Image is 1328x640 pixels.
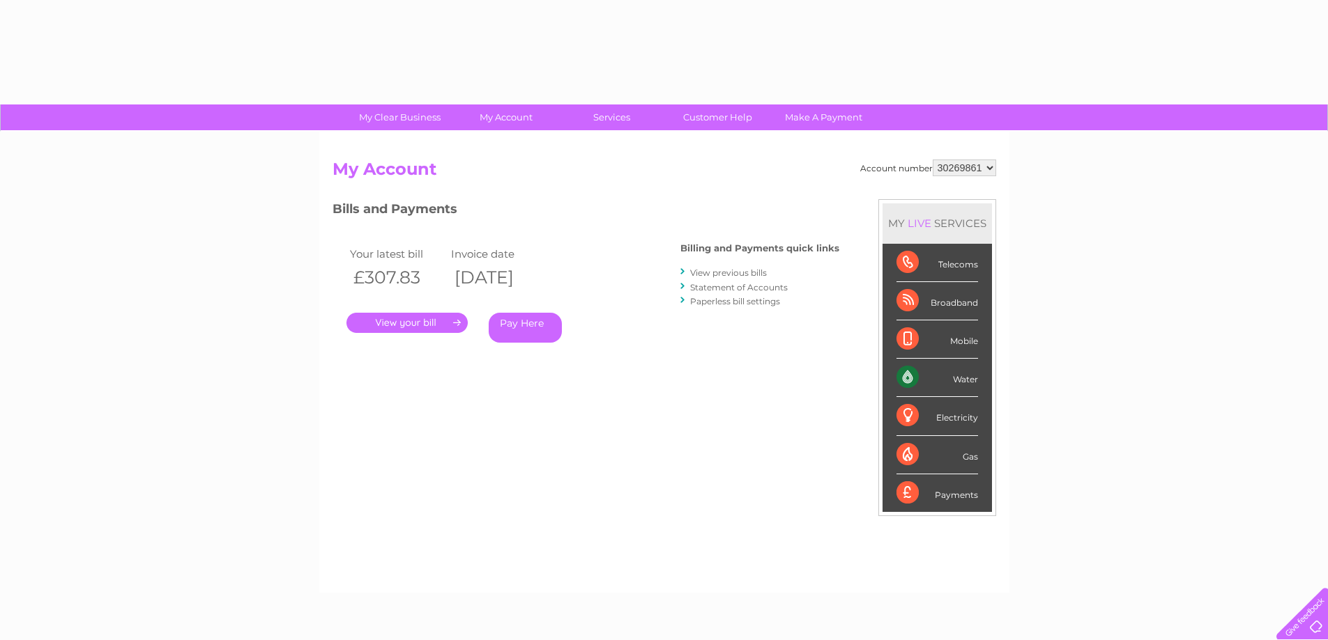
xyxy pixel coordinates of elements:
div: Payments [896,474,978,512]
a: Customer Help [660,104,775,130]
div: Gas [896,436,978,474]
h2: My Account [333,159,996,186]
a: Statement of Accounts [690,282,788,292]
td: Invoice date [448,244,549,263]
a: Pay Here [489,313,562,343]
th: £307.83 [346,263,448,292]
div: MY SERVICES [883,203,992,243]
a: Services [554,104,669,130]
a: My Clear Business [342,104,457,130]
div: Telecoms [896,244,978,282]
td: Your latest bill [346,244,448,263]
div: Broadband [896,282,978,320]
div: Electricity [896,397,978,435]
a: Paperless bill settings [690,296,780,306]
div: Account number [860,159,996,176]
div: LIVE [905,217,934,230]
a: View previous bills [690,267,767,278]
h3: Bills and Payments [333,199,839,224]
a: . [346,313,468,333]
div: Mobile [896,320,978,359]
a: My Account [448,104,563,130]
h4: Billing and Payments quick links [680,243,839,253]
div: Water [896,359,978,397]
a: Make A Payment [766,104,881,130]
th: [DATE] [448,263,549,292]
